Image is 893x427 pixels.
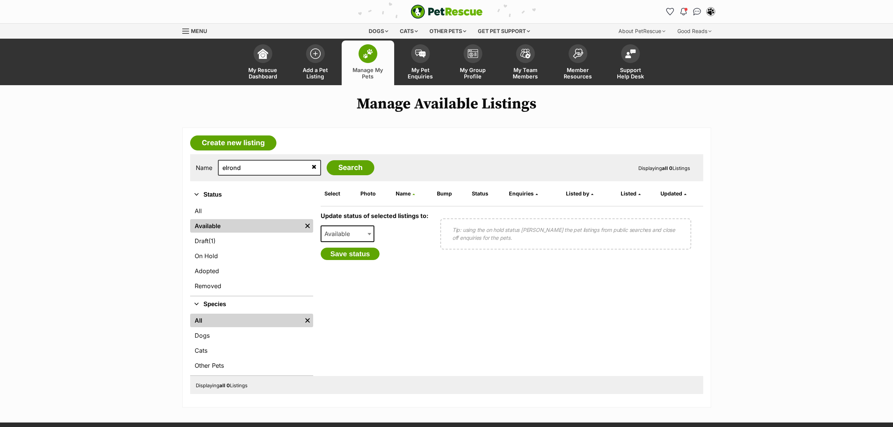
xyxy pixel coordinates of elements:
[573,48,583,59] img: member-resources-icon-8e73f808a243e03378d46382f2149f9095a855e16c252ad45f914b54edf8863c.svg
[604,41,657,85] a: Support Help Desk
[246,67,280,80] span: My Rescue Dashboard
[707,8,714,15] img: Lynda Smith profile pic
[190,359,313,372] a: Other Pets
[664,6,676,18] a: Favourites
[411,5,483,19] img: logo-e224e6f780fb5917bec1dbf3a21bbac754714ae5b6737aabdf751b685950b380.svg
[190,264,313,278] a: Adopted
[662,165,672,171] strong: all 0
[190,135,276,150] a: Create new listing
[363,24,393,39] div: Dogs
[190,204,313,218] a: All
[473,24,535,39] div: Get pet support
[302,219,313,233] a: Remove filter
[190,219,302,233] a: Available
[613,24,671,39] div: About PetRescue
[621,190,636,197] span: Listed
[434,188,468,200] th: Bump
[566,190,589,197] span: Listed by
[452,226,679,242] p: Tip: using the on hold status [PERSON_NAME] the pet listings from public searches and close off e...
[190,329,313,342] a: Dogs
[357,188,392,200] th: Photo
[190,234,313,248] a: Draft
[190,312,313,375] div: Species
[327,160,374,175] input: Search
[396,190,415,197] a: Name
[552,41,604,85] a: Member Resources
[302,314,313,327] a: Remove filter
[191,28,207,34] span: Menu
[638,165,690,171] span: Displaying Listings
[258,48,268,59] img: dashboard-icon-eb2f2d2d3e046f16d808141f083e7271f6b2e854fb5c12c21221c1fb7104beca.svg
[321,226,375,242] span: Available
[321,248,380,260] button: Save status
[351,67,385,80] span: Manage My Pets
[520,49,531,59] img: team-members-icon-5396bd8760b3fe7c0b43da4ab00e1e3bb1a5d9ba89233759b79545d2d3fc5d0d.svg
[456,67,490,80] span: My Group Profile
[310,48,321,59] img: add-pet-listing-icon-0afa8454b4691262ce3f59096e99ab1cd57d4a30225e0717b998d2c9b9846f56.svg
[678,6,690,18] button: Notifications
[190,314,302,327] a: All
[237,41,289,85] a: My Rescue Dashboard
[660,190,686,197] a: Updated
[299,67,332,80] span: Add a Pet Listing
[424,24,471,39] div: Other pets
[321,188,357,200] th: Select
[672,24,717,39] div: Good Reads
[614,67,647,80] span: Support Help Desk
[691,6,703,18] a: Conversations
[693,8,701,15] img: chat-41dd97257d64d25036548639549fe6c8038ab92f7586957e7f3b1b290dea8141.svg
[289,41,342,85] a: Add a Pet Listing
[190,344,313,357] a: Cats
[621,190,641,197] a: Listed
[190,203,313,296] div: Status
[469,188,505,200] th: Status
[196,382,248,388] span: Displaying Listings
[468,49,478,58] img: group-profile-icon-3fa3cf56718a62981997c0bc7e787c4b2cf8bcc04b72c1350f741eb67cf2f40e.svg
[509,190,534,197] span: translation missing: en.admin.listings.index.attributes.enquiries
[705,6,717,18] button: My account
[219,382,230,388] strong: all 0
[395,24,423,39] div: Cats
[394,41,447,85] a: My Pet Enquiries
[411,5,483,19] a: PetRescue
[321,229,357,239] span: Available
[680,8,686,15] img: notifications-46538b983faf8c2785f20acdc204bb7945ddae34d4c08c2a6579f10ce5e182be.svg
[509,67,542,80] span: My Team Members
[509,190,538,197] a: Enquiries
[321,212,428,220] label: Update status of selected listings to:
[363,49,373,59] img: manage-my-pets-icon-02211641906a0b7f246fdf0571729dbe1e7629f14944591b6c1af311fb30b64b.svg
[625,49,636,58] img: help-desk-icon-fdf02630f3aa405de69fd3d07c3f3aa587a6932b1a1747fa1d2bba05be0121f9.svg
[190,299,313,309] button: Species
[561,67,595,80] span: Member Resources
[566,190,593,197] a: Listed by
[404,67,437,80] span: My Pet Enquiries
[190,190,313,200] button: Status
[447,41,499,85] a: My Group Profile
[499,41,552,85] a: My Team Members
[209,236,216,245] span: (1)
[190,249,313,263] a: On Hold
[196,164,212,171] label: Name
[190,279,313,293] a: Removed
[396,190,411,197] span: Name
[664,6,717,18] ul: Account quick links
[415,50,426,58] img: pet-enquiries-icon-7e3ad2cf08bfb03b45e93fb7055b45f3efa6380592205ae92323e6603595dc1f.svg
[660,190,682,197] span: Updated
[182,24,212,37] a: Menu
[342,41,394,85] a: Manage My Pets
